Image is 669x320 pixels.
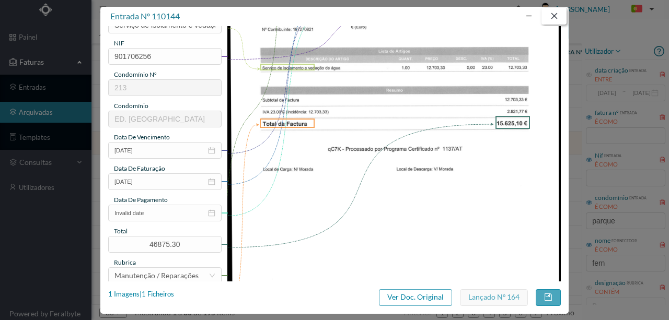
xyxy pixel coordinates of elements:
span: condomínio nº [114,70,157,78]
span: condomínio [114,102,148,110]
i: icon: calendar [208,147,215,154]
span: data de faturação [114,164,165,172]
i: icon: down [209,272,215,279]
i: icon: calendar [208,209,215,217]
div: 1 Imagens | 1 Ficheiros [108,289,174,300]
span: NIF [114,39,124,47]
button: Lançado nº 164 [460,289,528,306]
button: Ver Doc. Original [379,289,452,306]
span: data de pagamento [114,196,168,204]
span: rubrica [114,258,136,266]
span: data de vencimento [114,133,170,141]
button: PT [623,1,659,18]
span: total [114,227,128,235]
span: entrada nº 110144 [110,11,180,21]
div: Manutenção / Reparações [114,268,199,283]
i: icon: calendar [208,178,215,185]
